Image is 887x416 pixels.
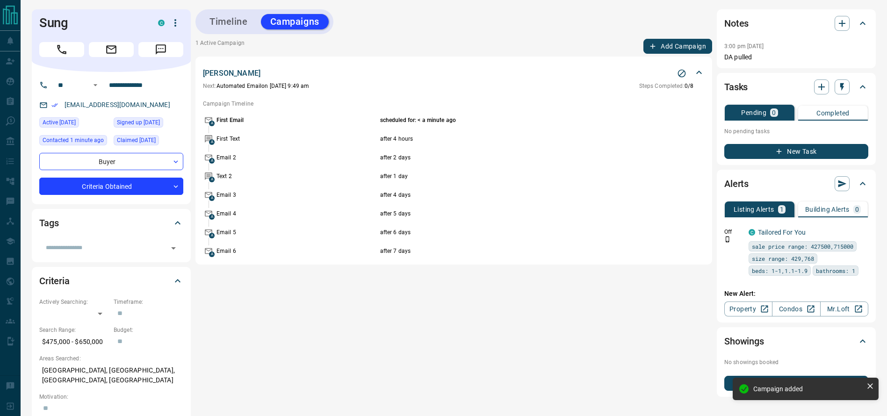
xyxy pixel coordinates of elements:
p: scheduled for: < a minute ago [380,116,649,124]
p: Actively Searching: [39,298,109,306]
p: Pending [741,109,766,116]
div: Tasks [724,76,868,98]
p: Search Range: [39,326,109,334]
a: Property [724,301,772,316]
button: New Task [724,144,868,159]
div: Notes [724,12,868,35]
div: Showings [724,330,868,352]
div: Tue Sep 09 2025 [39,117,109,130]
p: Email 5 [216,228,378,237]
span: A [209,177,215,182]
span: sale price range: 427500,715000 [752,242,853,251]
span: Call [39,42,84,57]
p: 1 [780,206,784,213]
p: 0 [772,109,776,116]
p: after 2 days [380,153,649,162]
p: Building Alerts [805,206,850,213]
span: A [209,158,215,164]
span: A [209,121,215,126]
p: Motivation: [39,393,183,401]
p: after 4 days [380,191,649,199]
span: Active [DATE] [43,118,76,127]
p: 3:00 pm [DATE] [724,43,764,50]
p: Email 4 [216,209,378,218]
p: $475,000 - $650,000 [39,334,109,350]
p: DA pulled [724,52,868,62]
p: New Alert: [724,289,868,299]
span: size range: 429,768 [752,254,814,263]
a: Mr.Loft [820,301,868,316]
div: Buyer [39,153,183,170]
p: 0 [855,206,859,213]
h1: Sung [39,15,144,30]
div: Campaign added [753,385,863,393]
div: Criteria [39,270,183,292]
p: [GEOGRAPHIC_DATA], [GEOGRAPHIC_DATA], [GEOGRAPHIC_DATA], [GEOGRAPHIC_DATA] [39,363,183,388]
p: [PERSON_NAME] [203,68,260,79]
p: First Text [216,135,378,143]
a: Tailored For You [758,229,806,236]
p: Timeframe: [114,298,183,306]
h2: Alerts [724,176,749,191]
button: Stop Campaign [675,66,689,80]
h2: Tasks [724,79,748,94]
div: Fri Sep 12 2025 [39,135,109,148]
p: 1 Active Campaign [195,39,245,54]
span: Steps Completed: [639,83,685,89]
p: after 1 day [380,172,649,180]
span: Contacted 1 minute ago [43,136,104,145]
div: Alerts [724,172,868,195]
div: condos.ca [749,229,755,236]
p: Off [724,228,743,236]
span: A [209,195,215,201]
h2: Notes [724,16,749,31]
span: bathrooms: 1 [816,266,855,275]
div: [PERSON_NAME]Stop CampaignNext:Automated Emailon [DATE] 9:49 amSteps Completed:0/8 [203,66,705,92]
p: Email 6 [216,247,378,255]
p: after 6 days [380,228,649,237]
a: [EMAIL_ADDRESS][DOMAIN_NAME] [65,101,170,108]
span: A [209,251,215,257]
p: Email 3 [216,191,378,199]
span: A [209,214,215,220]
div: Tue Sep 09 2025 [114,135,183,148]
p: 0 / 8 [639,82,693,90]
p: Text 2 [216,172,378,180]
p: Listing Alerts [734,206,774,213]
div: condos.ca [158,20,165,26]
button: Timeline [200,14,257,29]
span: beds: 1-1,1.1-1.9 [752,266,808,275]
p: Email 2 [216,153,378,162]
p: Areas Searched: [39,354,183,363]
button: Campaigns [261,14,329,29]
p: No showings booked [724,358,868,366]
span: Message [138,42,183,57]
div: Tue Sep 09 2025 [114,117,183,130]
p: Automated Email on [DATE] 9:49 am [203,82,309,90]
p: First Email [216,116,378,124]
h2: Tags [39,215,58,230]
span: A [209,233,215,238]
span: Email [89,42,134,57]
span: Claimed [DATE] [117,136,156,145]
p: Completed [816,110,850,116]
p: after 5 days [380,209,649,218]
a: Condos [772,301,820,316]
button: Open [167,242,180,255]
p: after 4 hours [380,135,649,143]
h2: Showings [724,334,764,349]
button: Open [90,79,101,91]
div: Tags [39,212,183,234]
p: Budget: [114,326,183,334]
p: after 7 days [380,247,649,255]
span: A [209,139,215,145]
p: Campaign Timeline [203,100,705,108]
p: No pending tasks [724,124,868,138]
div: Criteria Obtained [39,178,183,195]
svg: Email Verified [51,102,58,108]
svg: Push Notification Only [724,236,731,243]
button: Add Campaign [643,39,712,54]
button: New Showing [724,376,868,391]
h2: Criteria [39,273,70,288]
span: Signed up [DATE] [117,118,160,127]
